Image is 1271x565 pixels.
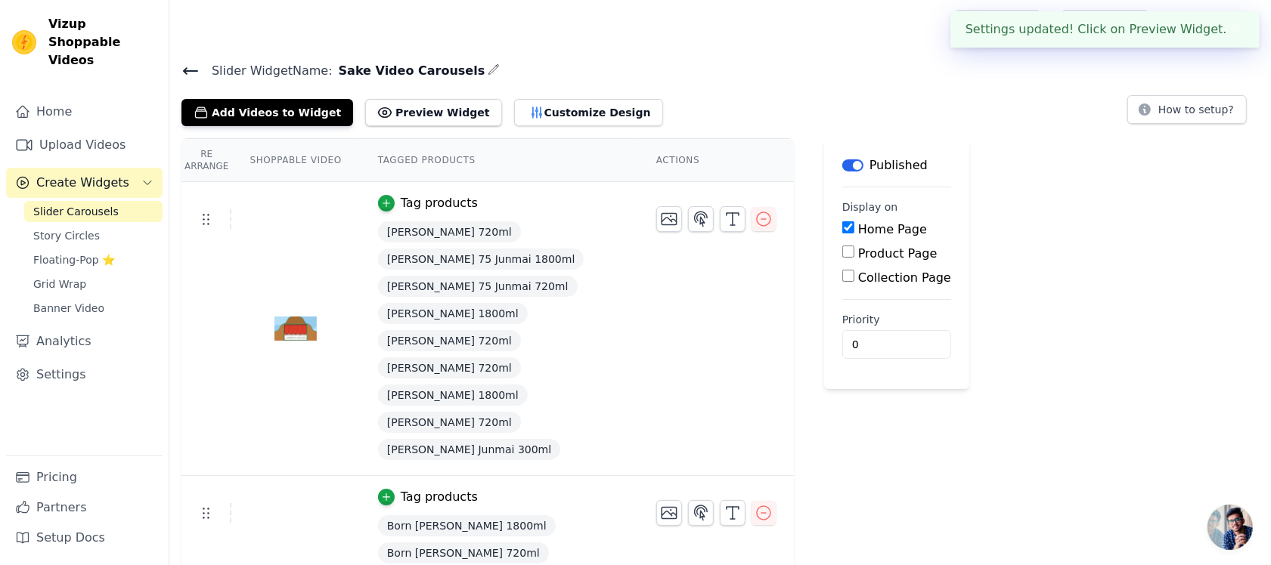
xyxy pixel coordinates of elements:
a: Banner Video [24,298,163,319]
a: Home [6,97,163,127]
a: Setup Docs [6,523,163,553]
span: [PERSON_NAME] 720ml [378,357,521,378]
img: Vizup [12,30,36,54]
button: Close [1227,20,1245,39]
th: Shoppable Video [231,139,359,182]
span: Born [PERSON_NAME] 1800ml [378,515,556,536]
div: Settings updated! Click on Preview Widget. [950,11,1260,48]
a: How to setup? [1127,106,1247,120]
p: Published [870,156,928,174]
span: Vizup Shoppable Videos [48,15,157,69]
span: [PERSON_NAME] 720ml [378,412,521,433]
p: SFA Limited [1185,11,1259,38]
button: Preview Widget [365,99,501,126]
label: Product Page [858,246,938,261]
div: Tag products [401,194,478,212]
span: Slider Carousels [33,204,119,219]
label: Home Page [858,222,927,236]
span: [PERSON_NAME] Junmai 300ml [378,439,560,460]
span: [PERSON_NAME] 1800ml [378,303,528,324]
div: Tag products [401,488,478,506]
span: Slider Widget Name: [200,62,333,80]
span: Grid Wrap [33,276,86,292]
span: Banner Video [33,301,104,316]
label: Collection Page [858,270,951,285]
button: S SFA Limited [1161,11,1259,38]
a: Slider Carousels [24,201,163,222]
button: Add Videos to Widget [181,99,353,126]
span: [PERSON_NAME] 720ml [378,221,521,242]
a: Open chat [1207,505,1253,550]
button: Change Thumbnail [656,206,682,232]
span: [PERSON_NAME] 75 Junmai 720ml [378,276,578,297]
span: Floating-Pop ⭐ [33,252,115,267]
a: Pricing [6,462,163,492]
button: Tag products [378,488,478,506]
a: Analytics [6,326,163,357]
a: Book Demo [1062,10,1149,39]
button: Change Thumbnail [656,500,682,526]
img: vizup-images-2d11.png [274,292,317,365]
a: Story Circles [24,225,163,246]
a: Upload Videos [6,130,163,160]
span: [PERSON_NAME] 720ml [378,330,521,351]
th: Tagged Products [360,139,638,182]
a: Help Setup [955,10,1040,39]
legend: Display on [842,199,898,215]
button: Tag products [378,194,478,212]
a: Grid Wrap [24,273,163,295]
span: [PERSON_NAME] 1800ml [378,384,528,406]
div: Edit Name [488,60,500,81]
span: Sake Video Carousels [333,62,485,80]
a: Partners [6,492,163,523]
button: Customize Design [514,99,663,126]
a: Floating-Pop ⭐ [24,249,163,270]
span: [PERSON_NAME] 75 Junmai 1800ml [378,249,584,270]
th: Re Arrange [181,139,231,182]
button: How to setup? [1127,95,1247,124]
span: Story Circles [33,228,100,243]
span: Create Widgets [36,174,129,192]
label: Priority [842,312,951,327]
a: Settings [6,360,163,390]
button: Create Widgets [6,168,163,198]
span: Born [PERSON_NAME] 720ml [378,542,549,563]
th: Actions [638,139,794,182]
